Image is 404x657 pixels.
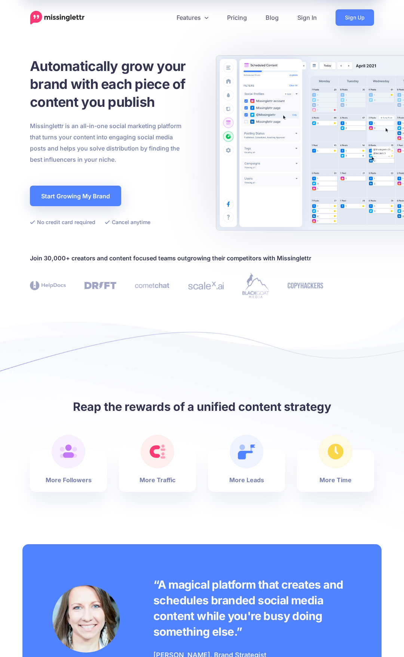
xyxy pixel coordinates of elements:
[30,57,221,111] h1: Automatically grow your brand with each piece of content you publish
[52,585,120,653] img: Testimonial by Laura Stanik
[30,186,121,206] a: Start Growing My Brand
[218,9,256,26] a: Pricing
[30,399,374,414] h2: Reap the rewards of a unified content strategy
[319,475,352,484] b: More Time
[140,475,175,484] b: More Traffic
[167,9,218,26] a: Features
[336,9,374,26] a: Sign Up
[30,120,187,165] p: Missinglettr is an all-in-one social marketing platform that turns your content into engaging soc...
[256,9,288,26] a: Blog
[30,11,85,25] a: Home
[30,252,374,264] h4: Join 30,000+ creators and content focused teams outgrowing their competitors with Missinglettr
[288,9,326,26] a: Sign In
[153,577,352,639] p: “A magical platform that creates and schedules branded social media content while you're busy doi...
[105,217,150,227] li: Cancel anytime
[30,217,95,227] li: No credit card required
[229,475,264,484] b: More Leads
[46,475,92,484] b: More Followers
